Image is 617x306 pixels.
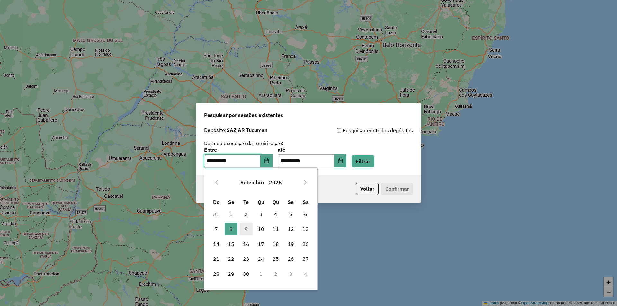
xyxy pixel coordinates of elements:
span: 30 [240,267,253,280]
span: 3 [255,208,267,221]
button: Choose Date [334,154,346,167]
td: 6 [298,207,313,222]
span: 16 [240,238,253,250]
strong: SAZ AR Tucuman [227,127,267,133]
button: Filtrar [352,155,374,167]
td: 16 [238,237,253,251]
span: 21 [210,252,223,265]
button: Voltar [356,183,379,195]
span: 10 [255,223,267,235]
td: 2 [268,266,283,281]
span: Do [213,199,219,205]
td: 29 [224,266,238,281]
span: Qu [273,199,279,205]
td: 3 [283,266,298,281]
td: 7 [209,222,224,236]
td: 24 [254,251,268,266]
span: 27 [299,252,312,265]
td: 13 [298,222,313,236]
span: 20 [299,238,312,250]
span: 15 [225,238,237,250]
span: 9 [240,223,253,235]
span: 22 [225,252,237,265]
span: 14 [210,238,223,250]
label: Data de execução da roteirização: [204,139,283,147]
div: Pesquisar em todos depósitos [308,127,413,134]
span: 19 [284,238,297,250]
span: 28 [210,267,223,280]
span: 6 [299,208,312,221]
td: 31 [209,207,224,222]
span: 2 [240,208,253,221]
label: até [278,146,346,153]
span: Pesquisar por sessões existentes [204,111,283,119]
td: 3 [254,207,268,222]
button: Choose Date [261,154,273,167]
td: 21 [209,251,224,266]
td: 23 [238,251,253,266]
td: 27 [298,251,313,266]
td: 9 [238,222,253,236]
td: 26 [283,251,298,266]
td: 30 [238,266,253,281]
span: 26 [284,252,297,265]
span: Te [243,199,249,205]
td: 28 [209,266,224,281]
td: 1 [254,266,268,281]
td: 19 [283,237,298,251]
td: 11 [268,222,283,236]
span: Qu [258,199,264,205]
button: Next Month [300,177,310,188]
div: Choose Date [204,167,318,290]
td: 18 [268,237,283,251]
span: 5 [284,208,297,221]
button: Choose Year [266,175,284,190]
span: 7 [210,223,223,235]
span: 1 [225,208,237,221]
td: 1 [224,207,238,222]
span: 12 [284,223,297,235]
span: 8 [225,223,237,235]
td: 8 [224,222,238,236]
span: 18 [269,238,282,250]
span: 4 [269,208,282,221]
button: Choose Month [238,175,266,190]
span: 13 [299,223,312,235]
label: Entre [204,146,273,153]
td: 22 [224,251,238,266]
td: 25 [268,251,283,266]
td: 12 [283,222,298,236]
td: 5 [283,207,298,222]
td: 10 [254,222,268,236]
td: 2 [238,207,253,222]
span: Se [228,199,234,205]
span: 23 [240,252,253,265]
td: 17 [254,237,268,251]
span: 29 [225,267,237,280]
td: 15 [224,237,238,251]
span: Se [288,199,294,205]
td: 4 [268,207,283,222]
span: 17 [255,238,267,250]
td: 14 [209,237,224,251]
span: Sa [303,199,309,205]
label: Depósito: [204,126,267,134]
span: 24 [255,252,267,265]
button: Previous Month [211,177,222,188]
td: 4 [298,266,313,281]
span: 11 [269,223,282,235]
span: 25 [269,252,282,265]
td: 20 [298,237,313,251]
